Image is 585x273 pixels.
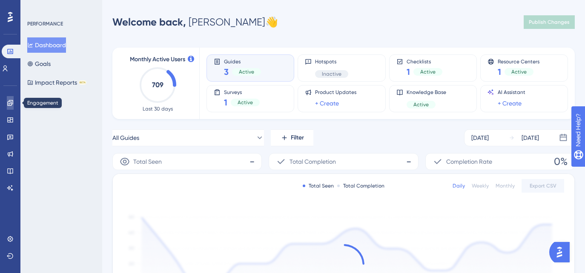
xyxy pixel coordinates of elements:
[413,101,429,108] span: Active
[271,129,313,146] button: Filter
[530,182,556,189] span: Export CSV
[79,80,86,85] div: BETA
[453,182,465,189] div: Daily
[337,182,384,189] div: Total Completion
[498,98,522,108] a: + Create
[239,68,254,75] span: Active
[130,54,185,65] span: Monthly Active Users
[291,133,304,143] span: Filter
[112,129,264,146] button: All Guides
[554,155,568,168] span: 0%
[224,89,260,95] span: Surveys
[224,58,261,64] span: Guides
[522,179,564,193] button: Export CSV
[496,182,515,189] div: Monthly
[27,20,63,27] div: PERFORMANCE
[407,58,442,64] span: Checklists
[446,156,492,167] span: Completion Rate
[322,71,341,77] span: Inactive
[529,19,570,26] span: Publish Changes
[406,155,411,168] span: -
[524,15,575,29] button: Publish Changes
[27,75,86,90] button: Impact ReportsBETA
[112,16,186,28] span: Welcome back,
[498,58,539,64] span: Resource Centers
[27,56,51,71] button: Goals
[133,156,162,167] span: Total Seen
[498,89,525,96] span: AI Assistant
[303,182,334,189] div: Total Seen
[20,2,53,12] span: Need Help?
[290,156,336,167] span: Total Completion
[549,239,575,265] iframe: UserGuiding AI Assistant Launcher
[143,105,173,112] span: Last 30 days
[315,89,356,96] span: Product Updates
[315,98,339,108] a: + Create
[249,155,255,168] span: -
[238,99,253,106] span: Active
[112,15,278,29] div: [PERSON_NAME] 👋
[315,58,348,65] span: Hotspots
[471,133,489,143] div: [DATE]
[224,66,229,78] span: 3
[498,66,501,78] span: 1
[511,68,527,75] span: Active
[407,66,410,78] span: 1
[112,133,139,143] span: All Guides
[522,133,539,143] div: [DATE]
[27,37,66,53] button: Dashboard
[224,97,227,108] span: 1
[420,68,436,75] span: Active
[407,89,446,96] span: Knowledge Base
[152,81,163,89] text: 709
[472,182,489,189] div: Weekly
